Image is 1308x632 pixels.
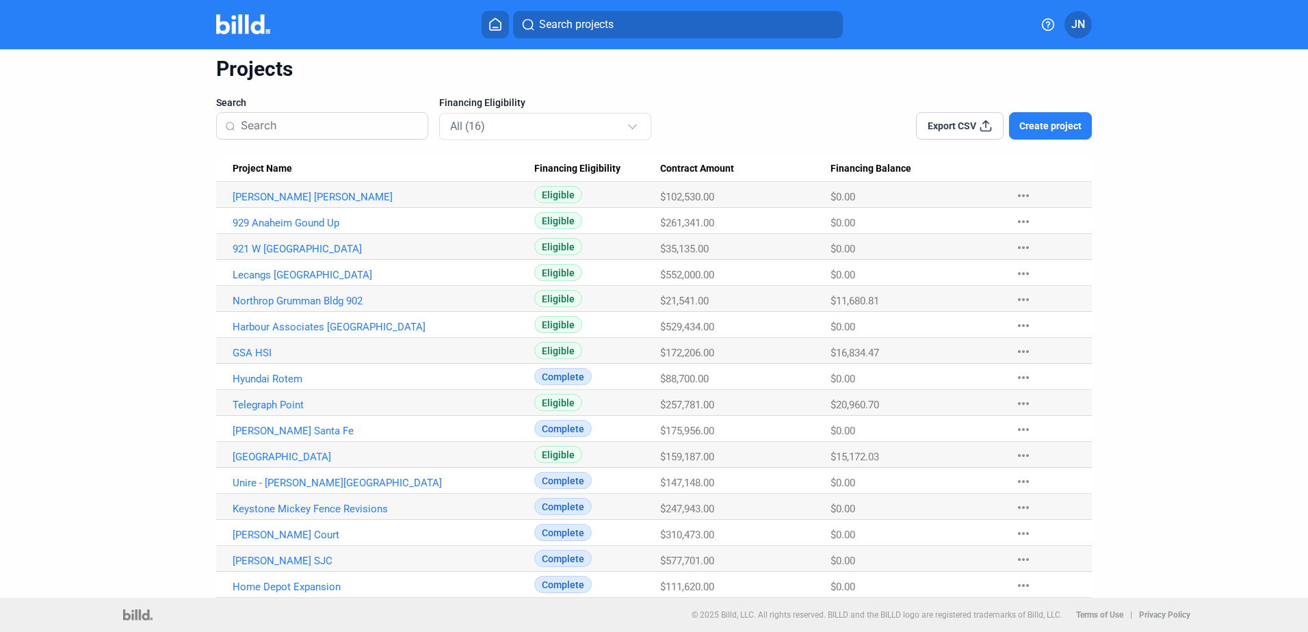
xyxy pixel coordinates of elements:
[534,498,592,515] span: Complete
[830,295,879,307] span: $11,680.81
[916,112,1004,140] button: Export CSV
[660,163,734,175] span: Contract Amount
[233,295,534,307] a: Northrop Grumman Bldg 902
[534,420,592,437] span: Complete
[534,212,582,229] span: Eligible
[534,446,582,463] span: Eligible
[1015,473,1032,490] mat-icon: more_horiz
[1015,213,1032,230] mat-icon: more_horiz
[534,186,582,203] span: Eligible
[660,321,714,333] span: $529,434.00
[233,425,534,437] a: [PERSON_NAME] Santa Fe
[233,399,534,411] a: Telegraph Point
[660,529,714,541] span: $310,473.00
[1015,317,1032,334] mat-icon: more_horiz
[233,477,534,489] a: Unire - [PERSON_NAME][GEOGRAPHIC_DATA]
[1009,112,1092,140] button: Create project
[830,269,855,281] span: $0.00
[233,163,292,175] span: Project Name
[830,503,855,515] span: $0.00
[534,524,592,541] span: Complete
[233,529,534,541] a: [PERSON_NAME] Court
[1015,577,1032,594] mat-icon: more_horiz
[534,264,582,281] span: Eligible
[830,529,855,541] span: $0.00
[216,96,246,109] span: Search
[534,290,582,307] span: Eligible
[1015,343,1032,360] mat-icon: more_horiz
[1015,265,1032,282] mat-icon: more_horiz
[830,373,855,385] span: $0.00
[233,373,534,385] a: Hyundai Rotem
[534,238,582,255] span: Eligible
[534,163,620,175] span: Financing Eligibility
[233,191,534,203] a: [PERSON_NAME] [PERSON_NAME]
[660,451,714,463] span: $159,187.00
[830,399,879,411] span: $20,960.70
[1015,369,1032,386] mat-icon: more_horiz
[660,503,714,515] span: $247,943.00
[660,217,714,229] span: $261,341.00
[539,16,614,33] span: Search projects
[830,321,855,333] span: $0.00
[534,472,592,489] span: Complete
[830,163,1002,175] div: Financing Balance
[830,347,879,359] span: $16,834.47
[233,581,534,593] a: Home Depot Expansion
[233,217,534,229] a: 929 Anaheim Gound Up
[1015,525,1032,542] mat-icon: more_horiz
[1015,291,1032,308] mat-icon: more_horiz
[1130,610,1132,620] p: |
[1015,421,1032,438] mat-icon: more_horiz
[1015,239,1032,256] mat-icon: more_horiz
[660,425,714,437] span: $175,956.00
[830,451,879,463] span: $15,172.03
[830,555,855,567] span: $0.00
[216,14,270,34] img: Billd Company Logo
[1015,551,1032,568] mat-icon: more_horiz
[123,609,153,620] img: logo
[450,120,485,133] mat-select-trigger: All (16)
[660,295,709,307] span: $21,541.00
[233,321,534,333] a: Harbour Associates [GEOGRAPHIC_DATA]
[660,555,714,567] span: $577,701.00
[928,119,976,133] span: Export CSV
[1019,119,1082,133] span: Create project
[660,269,714,281] span: $552,000.00
[513,11,843,38] button: Search projects
[660,191,714,203] span: $102,530.00
[660,243,709,255] span: $35,135.00
[233,451,534,463] a: [GEOGRAPHIC_DATA]
[534,316,582,333] span: Eligible
[241,111,419,140] input: Search
[830,425,855,437] span: $0.00
[660,347,714,359] span: $172,206.00
[1015,499,1032,516] mat-icon: more_horiz
[534,368,592,385] span: Complete
[660,163,830,175] div: Contract Amount
[534,576,592,593] span: Complete
[1071,16,1085,33] span: JN
[1015,187,1032,204] mat-icon: more_horiz
[660,581,714,593] span: $111,620.00
[830,163,911,175] span: Financing Balance
[233,163,534,175] div: Project Name
[830,581,855,593] span: $0.00
[660,399,714,411] span: $257,781.00
[534,394,582,411] span: Eligible
[216,56,1092,82] div: Projects
[830,477,855,489] span: $0.00
[1015,447,1032,464] mat-icon: more_horiz
[439,96,525,109] span: Financing Eligibility
[534,550,592,567] span: Complete
[233,503,534,515] a: Keystone Mickey Fence Revisions
[660,477,714,489] span: $147,148.00
[692,610,1062,620] p: © 2025 Billd, LLC. All rights reserved. BILLD and the BILLD logo are registered trademarks of Bil...
[660,373,709,385] span: $88,700.00
[1064,11,1092,38] button: JN
[830,191,855,203] span: $0.00
[534,163,660,175] div: Financing Eligibility
[233,555,534,567] a: [PERSON_NAME] SJC
[830,243,855,255] span: $0.00
[830,217,855,229] span: $0.00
